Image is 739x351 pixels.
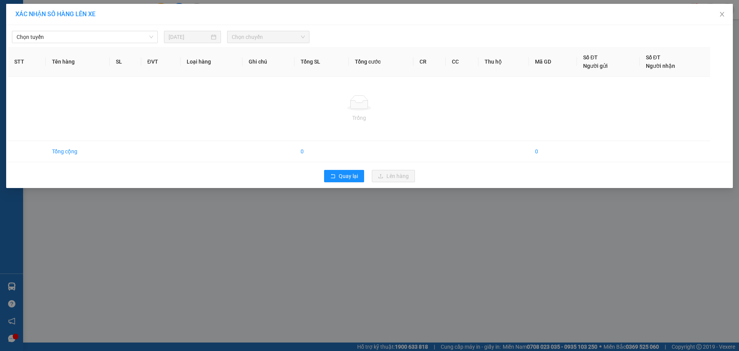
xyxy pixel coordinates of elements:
span: Chọn tuyến [17,31,153,43]
span: rollback [330,173,336,180]
button: Close [711,4,733,25]
th: ĐVT [141,47,181,77]
th: Tổng SL [294,47,349,77]
div: VP 108 [PERSON_NAME] [90,7,152,25]
th: Tổng cước [349,47,413,77]
th: CR [413,47,446,77]
span: close [719,11,725,17]
button: rollbackQuay lại [324,170,364,182]
th: Ghi chú [242,47,295,77]
th: SL [110,47,141,77]
div: 0901687171 [90,34,152,45]
div: Trống [14,114,704,122]
span: VPVT [101,45,130,59]
span: Nhận: [90,7,109,15]
th: Mã GD [529,47,577,77]
th: Loại hàng [181,47,242,77]
span: Gửi: [7,7,18,15]
span: Người gửi [583,63,608,69]
th: Thu hộ [478,47,528,77]
th: Tên hàng [46,47,110,77]
span: Chọn chuyến [232,31,305,43]
input: 15/08/2025 [169,33,209,41]
span: Quay lại [339,172,358,180]
td: 0 [294,141,349,162]
div: VP 18 [PERSON_NAME] [GEOGRAPHIC_DATA][PERSON_NAME][GEOGRAPHIC_DATA] [7,7,85,53]
span: Số ĐT [646,54,660,60]
span: DĐ: [90,49,101,57]
button: uploadLên hàng [372,170,415,182]
span: XÁC NHẬN SỐ HÀNG LÊN XE [15,10,95,18]
th: CC [446,47,478,77]
th: STT [8,47,46,77]
div: NHẬT MỸ 2 [90,25,152,34]
td: 0 [529,141,577,162]
td: Tổng cộng [46,141,110,162]
span: Người nhận [646,63,675,69]
span: Số ĐT [583,54,598,60]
